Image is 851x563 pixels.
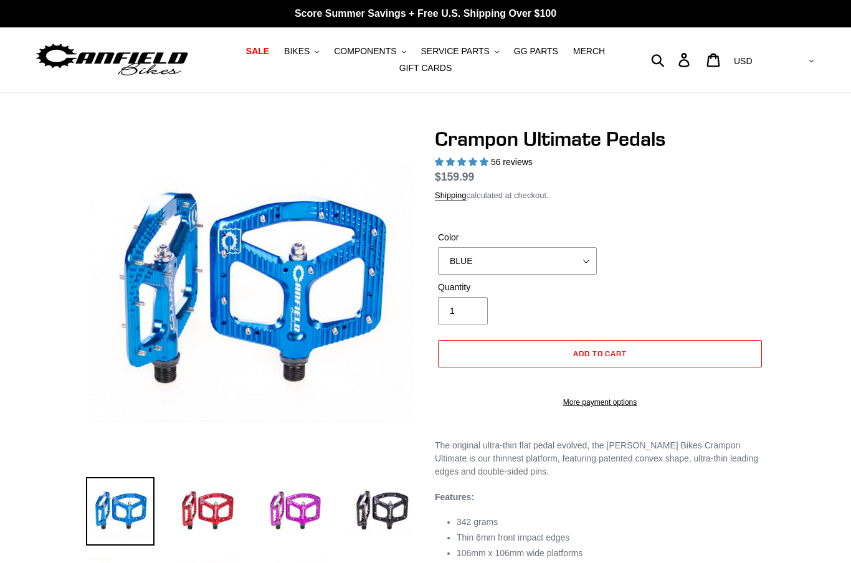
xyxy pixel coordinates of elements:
img: Load image into Gallery viewer, Crampon Ultimate Pedals [173,477,242,546]
li: 106mm x 106mm wide platforms [457,547,765,560]
a: GG PARTS [508,43,564,60]
button: COMPONENTS [328,43,412,60]
span: $159.99 [435,171,474,183]
span: COMPONENTS [334,46,396,57]
span: BIKES [284,46,310,57]
strong: Features: [435,492,474,502]
a: Shipping [435,191,467,201]
button: Add to cart [438,340,762,367]
a: More payment options [438,397,762,408]
a: SALE [240,43,275,60]
h1: Crampon Ultimate Pedals [435,127,765,151]
span: MERCH [573,46,605,57]
div: calculated at checkout. [435,189,765,202]
span: GG PARTS [514,46,558,57]
span: 56 reviews [491,157,533,167]
p: The original ultra-thin flat pedal evolved, the [PERSON_NAME] Bikes Crampon Ultimate is our thinn... [435,439,765,478]
a: GIFT CARDS [393,60,459,77]
img: Canfield Bikes [34,40,190,80]
button: SERVICE PARTS [414,43,505,60]
span: SALE [246,46,269,57]
span: Add to cart [573,349,627,358]
a: MERCH [567,43,611,60]
span: 4.95 stars [435,157,491,167]
button: BIKES [278,43,325,60]
img: Crampon Ultimate Pedals [88,130,414,455]
label: Color [438,231,597,244]
img: Load image into Gallery viewer, Crampon Ultimate Pedals [348,477,416,546]
span: SERVICE PARTS [421,46,489,57]
li: Thin 6mm front impact edges [457,531,765,544]
img: Load image into Gallery viewer, Crampon Ultimate Pedals [260,477,329,546]
img: Load image into Gallery viewer, Crampon Ultimate Pedals [86,477,155,546]
li: 342 grams [457,516,765,529]
span: GIFT CARDS [399,63,452,73]
label: Quantity [438,281,597,294]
